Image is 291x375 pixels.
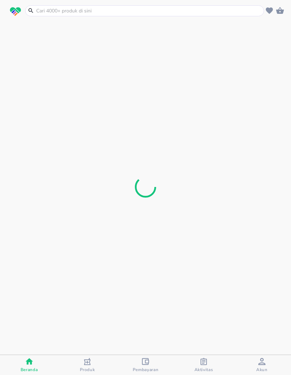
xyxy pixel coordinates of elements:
button: Pembayaran [116,355,175,375]
span: Pembayaran [133,367,159,373]
span: Akun [256,367,268,373]
button: Produk [58,355,116,375]
img: logo_swiperx_s.bd005f3b.svg [10,7,21,16]
button: Akun [233,355,291,375]
span: Produk [80,367,95,373]
input: Cari 4000+ produk di sini [35,7,262,15]
span: Beranda [21,367,38,373]
span: Aktivitas [194,367,213,373]
button: Aktivitas [175,355,233,375]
